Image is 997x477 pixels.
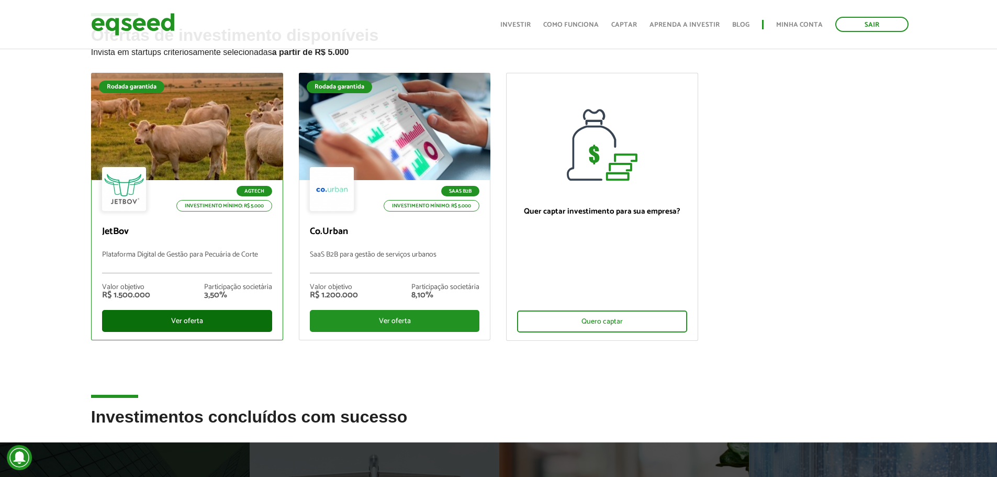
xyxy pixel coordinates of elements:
div: Ver oferta [310,310,480,332]
h2: Investimentos concluídos com sucesso [91,408,906,442]
div: Rodada garantida [99,81,164,93]
div: R$ 1.200.000 [310,291,358,299]
a: Sair [835,17,909,32]
div: 8,10% [411,291,479,299]
img: EqSeed [91,10,175,38]
a: Aprenda a investir [649,21,720,28]
div: Ver oferta [102,310,272,332]
p: Plataforma Digital de Gestão para Pecuária de Corte [102,251,272,273]
div: Valor objetivo [102,284,150,291]
p: Invista em startups criteriosamente selecionadas [91,45,906,57]
p: Investimento mínimo: R$ 5.000 [384,200,479,212]
div: 3,50% [204,291,272,299]
a: Investir [500,21,531,28]
p: JetBov [102,226,272,238]
p: SaaS B2B [441,186,479,196]
a: Como funciona [543,21,599,28]
div: Valor objetivo [310,284,358,291]
strong: a partir de R$ 5.000 [272,48,349,57]
p: Quer captar investimento para sua empresa? [517,207,687,216]
h2: Ofertas de investimento disponíveis [91,26,906,73]
a: Rodada garantida Agtech Investimento mínimo: R$ 5.000 JetBov Plataforma Digital de Gestão para Pe... [91,73,283,340]
div: Participação societária [411,284,479,291]
p: Co.Urban [310,226,480,238]
div: Quero captar [517,310,687,332]
a: Rodada garantida SaaS B2B Investimento mínimo: R$ 5.000 Co.Urban SaaS B2B para gestão de serviços... [299,73,491,340]
div: Participação societária [204,284,272,291]
p: Agtech [237,186,272,196]
p: Investimento mínimo: R$ 5.000 [176,200,272,212]
div: Rodada garantida [307,81,372,93]
a: Minha conta [776,21,823,28]
div: R$ 1.500.000 [102,291,150,299]
a: Blog [732,21,749,28]
a: Quer captar investimento para sua empresa? Quero captar [506,73,698,341]
a: Captar [611,21,637,28]
p: SaaS B2B para gestão de serviços urbanos [310,251,480,273]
